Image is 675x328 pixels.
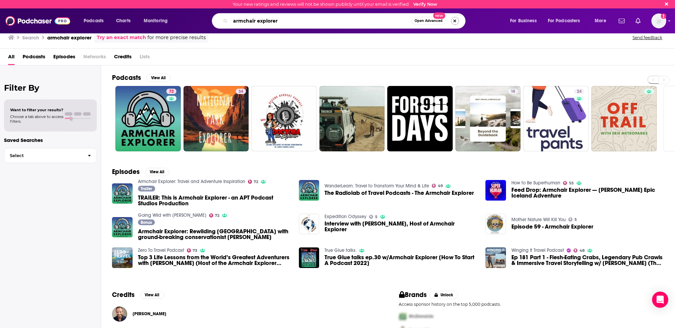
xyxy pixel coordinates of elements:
[568,217,577,221] a: 5
[238,88,243,95] span: 34
[429,291,458,299] button: Unlock
[299,214,319,234] img: Interview with Aaron Millar, Host of Armchair Explorer
[325,221,477,232] a: Interview with Aaron Millar, Host of Armchair Explorer
[138,195,291,206] a: TRAILER: This is Armchair Explorer - an APT Podcast Studios Production
[236,89,246,94] a: 34
[146,74,171,82] button: View All
[112,303,377,325] button: Aaron MillarAaron Millar
[409,314,434,319] span: McDonalds
[138,229,291,240] span: Armchair Explorer: Rewilding [GEOGRAPHIC_DATA] with ground-breaking conservationist [PERSON_NAME]
[595,16,606,26] span: More
[141,220,152,225] span: Bonus
[651,13,666,28] span: Logged in as BretAita
[325,221,477,232] span: Interview with [PERSON_NAME], Host of Armchair Explorer
[5,14,70,27] img: Podchaser - Follow, Share and Rate Podcasts
[508,89,518,94] a: 18
[112,291,135,299] h2: Credits
[209,213,220,217] a: 72
[433,12,445,19] span: New
[399,291,427,299] h2: Brands
[47,34,91,41] h3: armchair explorer
[230,16,412,26] input: Search podcasts, credits, & more...
[569,182,574,185] span: 55
[485,180,506,201] a: Feed Drop: Armchair Explorer — Chris Burkard’s Epic Iceland Adventure
[369,215,377,219] a: 5
[4,137,97,143] p: Saved Searches
[299,180,319,201] img: The Radiolab of Travel Podcasts - The Armchair Explorer
[112,217,133,238] img: Armchair Explorer: Rewilding Chile with ground-breaking conservationist Kris Tompkins
[184,86,249,151] a: 34
[248,180,258,184] a: 72
[138,179,245,184] a: Armchair Explorer: Travel and Adventure Inspiration
[8,51,15,65] a: All
[145,168,169,176] button: View All
[22,34,39,41] h3: Search
[511,255,664,266] span: Ep 181 Part 1 - Flesh-Eating Crabs, Legendary Pub Crawls & Immersive Travel Storytelling w/ [PERS...
[399,302,665,307] p: Access sponsor history on the top 5,000 podcasts.
[112,168,140,176] h2: Episodes
[577,88,582,95] span: 24
[396,309,409,323] img: First Pro Logo
[10,114,63,124] span: Choose a tab above to access filters.
[325,183,429,189] a: WanderLearn: Travel to Transform Your Mind & Life
[485,247,506,268] img: Ep 181 Part 1 - Flesh-Eating Crabs, Legendary Pub Crawls & Immersive Travel Storytelling w/ Aaron...
[112,306,127,322] img: Aaron Millar
[548,16,580,26] span: For Podcasters
[187,248,198,252] a: 73
[630,35,664,40] button: Send feedback
[233,2,437,7] div: Your new ratings and reviews will not be shown publicly until your email is verified.
[511,187,664,199] a: Feed Drop: Armchair Explorer — Chris Burkard’s Epic Iceland Adventure
[112,168,169,176] a: EpisodesView All
[23,51,45,65] span: Podcasts
[112,183,133,204] img: TRAILER: This is Armchair Explorer - an APT Podcast Studios Production
[133,311,166,317] a: Aaron Millar
[169,88,174,95] span: 72
[485,214,506,234] a: Episode 59 - Armchair Explorer
[141,187,152,191] span: Trailer
[652,292,668,308] div: Open Intercom Messenger
[633,15,643,27] a: Show notifications dropdown
[325,247,357,253] a: True Glue talks.
[573,248,585,252] a: 48
[83,51,106,65] span: Networks
[166,89,176,94] a: 72
[133,311,166,317] span: [PERSON_NAME]
[115,86,181,151] a: 72
[112,291,164,299] a: CreditsView All
[4,83,97,93] h2: Filter By
[299,247,319,268] a: True Glue talks ep.30 w/Armchair Explorer [How To Start A Podcast 2022]
[511,180,560,186] a: How to Be Superhuman
[112,247,133,268] a: Top 3 Life Lessons from the World’s Greatest Adventurers with Aaron Millar (Host of the Armchair ...
[412,17,446,25] button: Open AdvancedNew
[140,51,150,65] span: Lists
[511,224,593,230] span: Episode 59 - Armchair Explorer
[116,16,131,26] span: Charts
[138,229,291,240] a: Armchair Explorer: Rewilding Chile with ground-breaking conservationist Kris Tompkins
[218,13,472,29] div: Search podcasts, credits, & more...
[325,255,477,266] a: True Glue talks ep.30 w/Armchair Explorer [How To Start A Podcast 2022]
[325,190,474,196] span: The Radiolab of Travel Podcasts - The Armchair Explorer
[10,108,63,112] span: Want to filter your results?
[215,214,219,217] span: 72
[53,51,75,65] span: Episodes
[138,255,291,266] a: Top 3 Life Lessons from the World’s Greatest Adventurers with Aaron Millar (Host of the Armchair ...
[112,73,141,82] h2: Podcasts
[523,86,589,151] a: 24
[254,180,258,183] span: 72
[438,184,443,187] span: 49
[413,2,437,7] a: Verify Now
[455,86,521,151] a: 18
[661,13,666,19] svg: Email not verified
[114,51,132,65] span: Credits
[543,16,590,26] button: open menu
[511,247,564,253] a: Winging It Travel Podcast
[574,89,584,94] a: 24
